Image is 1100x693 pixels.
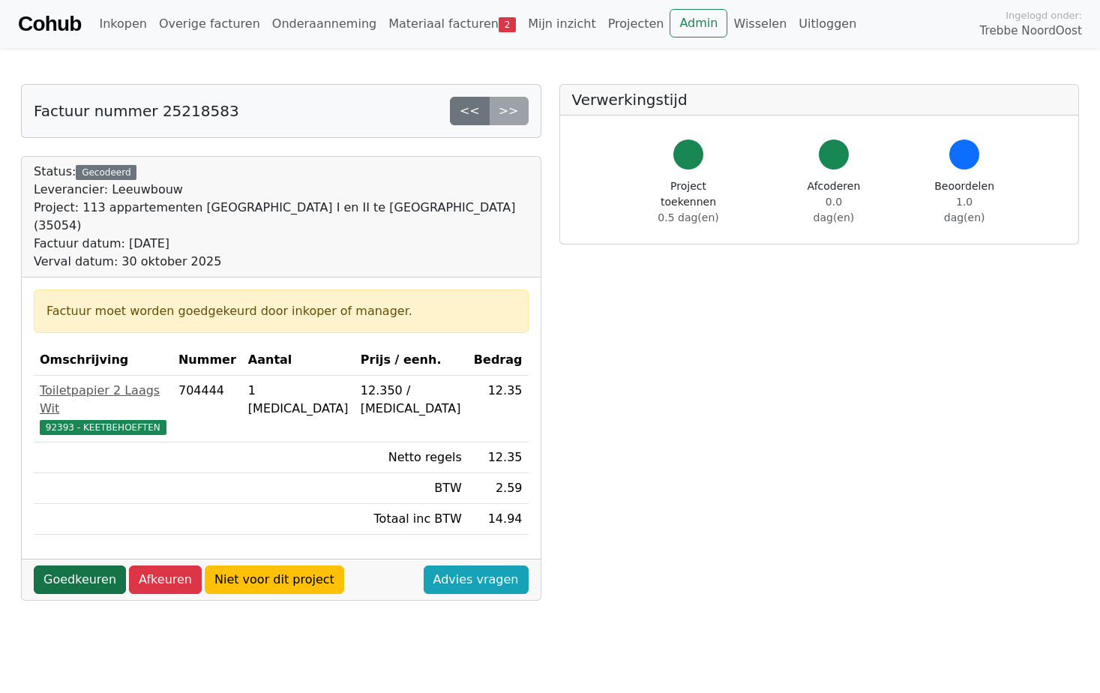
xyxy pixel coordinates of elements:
[944,196,985,223] span: 1.0 dag(en)
[980,22,1082,40] span: Trebbe NoordOost
[129,565,202,594] a: Afkeuren
[424,565,529,594] a: Advies vragen
[468,442,529,473] td: 12.35
[172,376,242,442] td: 704444
[468,504,529,535] td: 14.94
[805,178,863,226] div: Afcoderen
[40,420,166,435] span: 92393 - KEETBEHOEFTEN
[934,178,994,226] div: Beoordelen
[814,196,855,223] span: 0.0 dag(en)
[153,9,266,39] a: Overige facturen
[34,235,529,253] div: Factuur datum: [DATE]
[242,345,355,376] th: Aantal
[602,9,670,39] a: Projecten
[248,382,349,418] div: 1 [MEDICAL_DATA]
[499,17,516,32] span: 2
[522,9,602,39] a: Mijn inzicht
[40,382,166,436] a: Toiletpapier 2 Laags Wit92393 - KEETBEHOEFTEN
[382,9,522,39] a: Materiaal facturen2
[468,345,529,376] th: Bedrag
[468,473,529,504] td: 2.59
[93,9,152,39] a: Inkopen
[34,345,172,376] th: Omschrijving
[34,199,529,235] div: Project: 113 appartementen [GEOGRAPHIC_DATA] I en II te [GEOGRAPHIC_DATA] (35054)
[355,473,468,504] td: BTW
[76,165,136,180] div: Gecodeerd
[34,102,239,120] h5: Factuur nummer 25218583
[266,9,382,39] a: Onderaanneming
[355,442,468,473] td: Netto regels
[34,253,529,271] div: Verval datum: 30 oktober 2025
[40,382,166,418] div: Toiletpapier 2 Laags Wit
[355,345,468,376] th: Prijs / eenh.
[172,345,242,376] th: Nummer
[355,504,468,535] td: Totaal inc BTW
[793,9,862,39] a: Uitloggen
[46,302,516,320] div: Factuur moet worden goedgekeurd door inkoper of manager.
[644,178,733,226] div: Project toekennen
[1006,8,1082,22] span: Ingelogd onder:
[658,211,718,223] span: 0.5 dag(en)
[34,565,126,594] a: Goedkeuren
[572,91,1067,109] h5: Verwerkingstijd
[34,163,529,271] div: Status:
[361,382,462,418] div: 12.350 / [MEDICAL_DATA]
[18,6,81,42] a: Cohub
[468,376,529,442] td: 12.35
[670,9,727,37] a: Admin
[450,97,490,125] a: <<
[727,9,793,39] a: Wisselen
[205,565,344,594] a: Niet voor dit project
[34,181,529,199] div: Leverancier: Leeuwbouw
